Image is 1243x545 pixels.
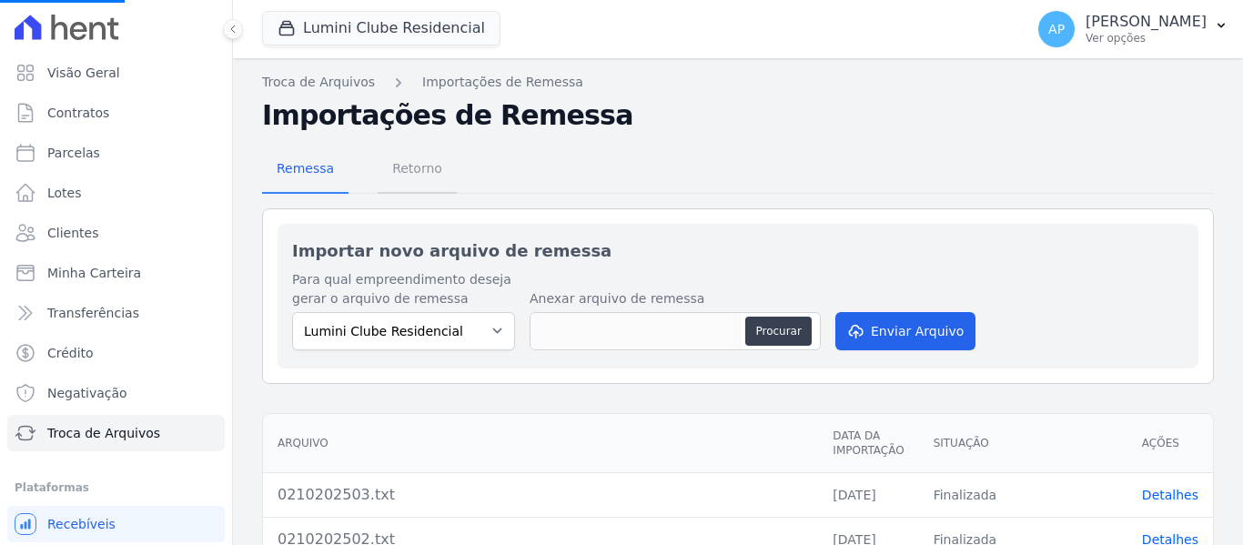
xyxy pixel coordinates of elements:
[292,238,1184,263] h2: Importar novo arquivo de remessa
[7,415,225,451] a: Troca de Arquivos
[262,11,500,45] button: Lumini Clube Residencial
[378,146,457,194] a: Retorno
[7,175,225,211] a: Lotes
[7,135,225,171] a: Parcelas
[47,64,120,82] span: Visão Geral
[1142,488,1198,502] a: Detalhes
[745,317,811,346] button: Procurar
[7,95,225,131] a: Contratos
[7,375,225,411] a: Negativação
[262,99,1214,132] h2: Importações de Remessa
[278,484,803,506] div: 0210202503.txt
[47,184,82,202] span: Lotes
[835,312,975,350] button: Enviar Arquivo
[7,215,225,251] a: Clientes
[919,414,1127,473] th: Situação
[47,515,116,533] span: Recebíveis
[422,73,583,92] a: Importações de Remessa
[292,270,515,308] label: Para qual empreendimento deseja gerar o arquivo de remessa
[47,344,94,362] span: Crédito
[262,73,375,92] a: Troca de Arquivos
[7,55,225,91] a: Visão Geral
[530,289,821,308] label: Anexar arquivo de remessa
[381,150,453,187] span: Retorno
[262,146,457,194] nav: Tab selector
[7,335,225,371] a: Crédito
[1127,414,1213,473] th: Ações
[1024,4,1243,55] button: AP [PERSON_NAME] Ver opções
[47,424,160,442] span: Troca de Arquivos
[266,150,345,187] span: Remessa
[262,146,349,194] a: Remessa
[7,255,225,291] a: Minha Carteira
[919,472,1127,517] td: Finalizada
[818,472,918,517] td: [DATE]
[47,304,139,322] span: Transferências
[1086,13,1207,31] p: [PERSON_NAME]
[7,506,225,542] a: Recebíveis
[1086,31,1207,45] p: Ver opções
[263,414,818,473] th: Arquivo
[47,104,109,122] span: Contratos
[15,477,217,499] div: Plataformas
[47,224,98,242] span: Clientes
[47,264,141,282] span: Minha Carteira
[262,73,1214,92] nav: Breadcrumb
[1048,23,1065,35] span: AP
[47,384,127,402] span: Negativação
[47,144,100,162] span: Parcelas
[7,295,225,331] a: Transferências
[818,414,918,473] th: Data da Importação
